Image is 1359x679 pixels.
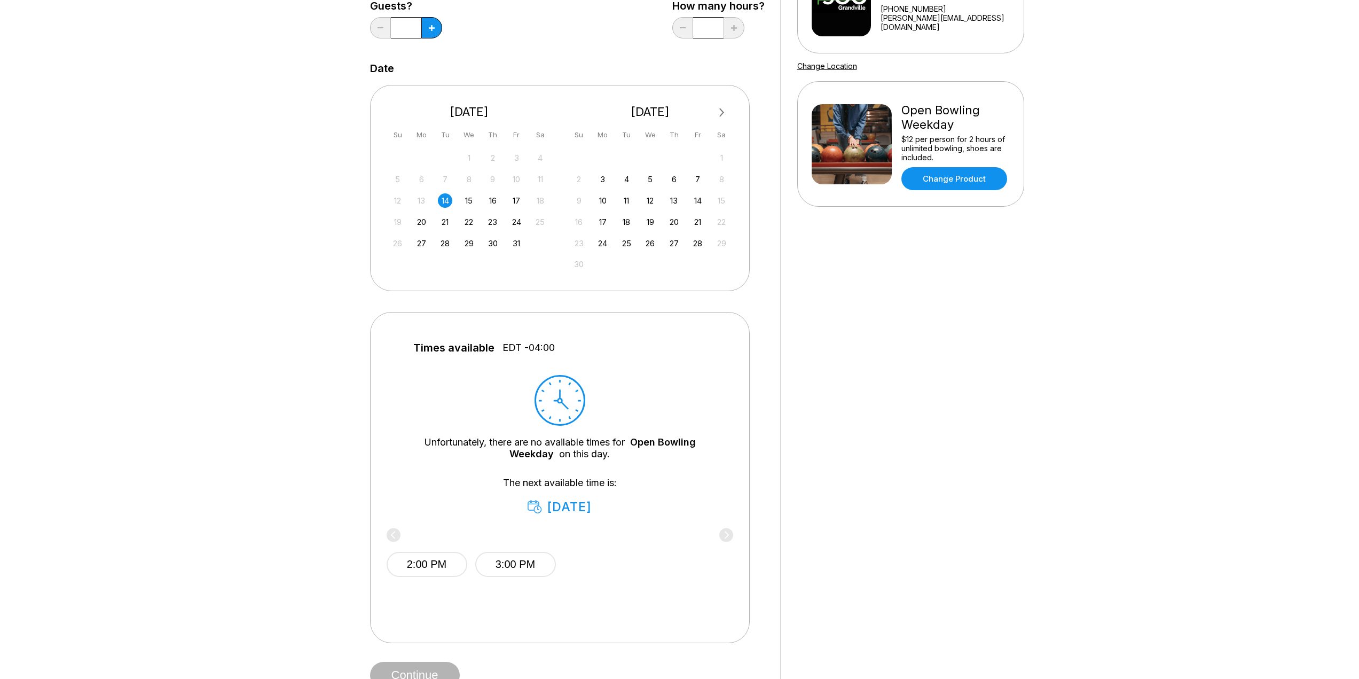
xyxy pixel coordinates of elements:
div: Not available Sunday, November 16th, 2025 [572,215,586,229]
div: Choose Thursday, October 30th, 2025 [485,236,500,251]
div: Choose Friday, November 21st, 2025 [690,215,705,229]
div: Mo [414,128,429,142]
div: Choose Tuesday, November 25th, 2025 [619,236,634,251]
div: Fr [509,128,524,142]
div: Open Bowling Weekday [901,103,1010,132]
div: Not available Sunday, October 26th, 2025 [390,236,405,251]
a: Open Bowling Weekday [509,436,696,459]
div: Choose Thursday, October 23rd, 2025 [485,215,500,229]
div: Choose Tuesday, October 28th, 2025 [438,236,452,251]
div: Choose Friday, November 28th, 2025 [690,236,705,251]
div: Not available Tuesday, October 7th, 2025 [438,172,452,186]
div: Choose Wednesday, November 5th, 2025 [643,172,657,186]
div: Not available Wednesday, October 8th, 2025 [462,172,476,186]
div: Not available Saturday, October 11th, 2025 [533,172,547,186]
div: [DATE] [568,105,733,119]
span: Times available [413,342,494,354]
a: Change Product [901,167,1007,190]
div: month 2025-10 [389,150,549,251]
div: Not available Sunday, November 23rd, 2025 [572,236,586,251]
div: Choose Thursday, November 13th, 2025 [667,193,681,208]
div: Tu [619,128,634,142]
div: Not available Saturday, November 1st, 2025 [714,151,729,165]
div: Th [667,128,681,142]
div: Fr [690,128,705,142]
div: Not available Sunday, October 5th, 2025 [390,172,405,186]
div: Th [485,128,500,142]
div: We [643,128,657,142]
div: Choose Friday, November 7th, 2025 [690,172,705,186]
div: [DATE] [387,105,552,119]
div: Choose Wednesday, November 26th, 2025 [643,236,657,251]
div: Unfortunately, there are no available times for on this day. [403,436,717,460]
div: Not available Saturday, November 8th, 2025 [714,172,729,186]
div: month 2025-11 [570,150,730,272]
div: We [462,128,476,142]
div: Choose Monday, November 3rd, 2025 [595,172,610,186]
div: Not available Saturday, November 15th, 2025 [714,193,729,208]
div: Not available Saturday, October 18th, 2025 [533,193,547,208]
div: Not available Friday, October 10th, 2025 [509,172,524,186]
div: Su [572,128,586,142]
div: Choose Monday, October 27th, 2025 [414,236,429,251]
div: Not available Thursday, October 2nd, 2025 [485,151,500,165]
div: Not available Sunday, October 12th, 2025 [390,193,405,208]
div: Not available Saturday, November 22nd, 2025 [714,215,729,229]
a: [PERSON_NAME][EMAIL_ADDRESS][DOMAIN_NAME] [881,13,1019,32]
button: 2:00 PM [387,552,467,577]
div: Choose Thursday, November 27th, 2025 [667,236,681,251]
div: Choose Monday, November 10th, 2025 [595,193,610,208]
span: EDT -04:00 [502,342,555,354]
div: Not available Saturday, October 25th, 2025 [533,215,547,229]
div: Su [390,128,405,142]
a: Change Location [797,61,857,71]
div: Sa [714,128,729,142]
div: Choose Wednesday, October 29th, 2025 [462,236,476,251]
div: Choose Wednesday, October 22nd, 2025 [462,215,476,229]
div: Tu [438,128,452,142]
div: Choose Tuesday, November 18th, 2025 [619,215,634,229]
img: Open Bowling Weekday [812,104,892,184]
div: Not available Thursday, October 9th, 2025 [485,172,500,186]
div: Choose Friday, October 31st, 2025 [509,236,524,251]
div: $12 per person for 2 hours of unlimited bowling, shoes are included. [901,135,1010,162]
div: Not available Sunday, November 2nd, 2025 [572,172,586,186]
div: Choose Tuesday, October 21st, 2025 [438,215,452,229]
div: Not available Monday, October 13th, 2025 [414,193,429,208]
div: Choose Tuesday, October 14th, 2025 [438,193,452,208]
div: Not available Wednesday, October 1st, 2025 [462,151,476,165]
div: Sa [533,128,547,142]
button: Next Month [713,104,730,121]
div: Choose Wednesday, November 19th, 2025 [643,215,657,229]
div: Choose Friday, October 24th, 2025 [509,215,524,229]
div: Mo [595,128,610,142]
div: Not available Sunday, October 19th, 2025 [390,215,405,229]
label: Date [370,63,394,74]
div: Choose Wednesday, November 12th, 2025 [643,193,657,208]
button: 3:00 PM [475,552,556,577]
div: Choose Friday, November 14th, 2025 [690,193,705,208]
div: [DATE] [528,500,592,514]
div: Choose Tuesday, November 4th, 2025 [619,172,634,186]
div: Choose Thursday, October 16th, 2025 [485,193,500,208]
div: Choose Tuesday, November 11th, 2025 [619,193,634,208]
div: Choose Monday, November 24th, 2025 [595,236,610,251]
div: Not available Saturday, October 4th, 2025 [533,151,547,165]
div: Choose Wednesday, October 15th, 2025 [462,193,476,208]
div: Choose Thursday, November 6th, 2025 [667,172,681,186]
div: Not available Sunday, November 30th, 2025 [572,257,586,271]
div: [PHONE_NUMBER] [881,4,1019,13]
div: Choose Thursday, November 20th, 2025 [667,215,681,229]
div: Not available Sunday, November 9th, 2025 [572,193,586,208]
div: Not available Friday, October 3rd, 2025 [509,151,524,165]
div: Not available Monday, October 6th, 2025 [414,172,429,186]
div: Choose Friday, October 17th, 2025 [509,193,524,208]
div: Not available Saturday, November 29th, 2025 [714,236,729,251]
div: The next available time is: [403,477,717,514]
div: Choose Monday, November 17th, 2025 [595,215,610,229]
div: Choose Monday, October 20th, 2025 [414,215,429,229]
